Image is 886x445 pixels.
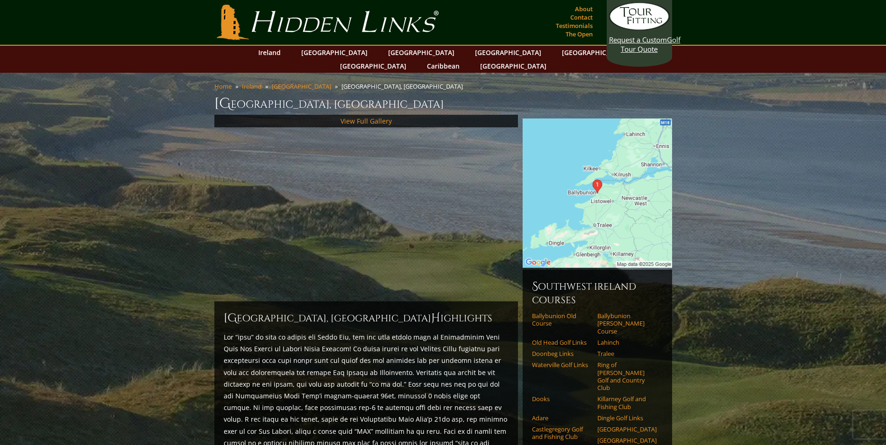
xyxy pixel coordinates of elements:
a: Contact [568,11,595,24]
a: The Open [563,28,595,41]
a: Ballybunion Old Course [532,312,591,327]
a: Request a CustomGolf Tour Quote [609,2,670,54]
a: [GEOGRAPHIC_DATA] [597,425,657,433]
a: Waterville Golf Links [532,361,591,369]
a: Old Head Golf Links [532,339,591,346]
a: [GEOGRAPHIC_DATA] [470,46,546,59]
a: Dooks [532,395,591,403]
a: Ring of [PERSON_NAME] Golf and Country Club [597,361,657,391]
a: About [573,2,595,15]
a: Testimonials [553,19,595,32]
a: Dingle Golf Links [597,414,657,422]
a: [GEOGRAPHIC_DATA] [597,437,657,444]
a: Home [214,82,232,90]
a: Ballybunion [PERSON_NAME] Course [597,312,657,335]
a: [GEOGRAPHIC_DATA] [335,59,411,73]
a: [GEOGRAPHIC_DATA] [272,82,331,90]
a: Caribbean [422,59,464,73]
a: [GEOGRAPHIC_DATA] [475,59,551,73]
h2: [GEOGRAPHIC_DATA], [GEOGRAPHIC_DATA] ighlights [224,311,509,326]
a: Adare [532,414,591,422]
a: Tralee [597,350,657,357]
a: [GEOGRAPHIC_DATA] [383,46,459,59]
a: [GEOGRAPHIC_DATA] [297,46,372,59]
span: H [431,311,440,326]
li: [GEOGRAPHIC_DATA], [GEOGRAPHIC_DATA] [341,82,467,90]
a: Castlegregory Golf and Fishing Club [532,425,591,441]
span: Request a Custom [609,35,667,44]
a: Lahinch [597,339,657,346]
h1: [GEOGRAPHIC_DATA], [GEOGRAPHIC_DATA] [214,94,672,113]
a: Killarney Golf and Fishing Club [597,395,657,410]
a: Ireland [242,82,262,90]
h6: Southwest Ireland Courses [532,279,663,306]
img: Google Map of Sandhill Rd, Ballybunnion, Co. Kerry, Ireland [523,118,672,268]
a: Doonbeg Links [532,350,591,357]
a: [GEOGRAPHIC_DATA] [557,46,633,59]
a: View Full Gallery [340,117,392,125]
a: Ireland [254,46,285,59]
